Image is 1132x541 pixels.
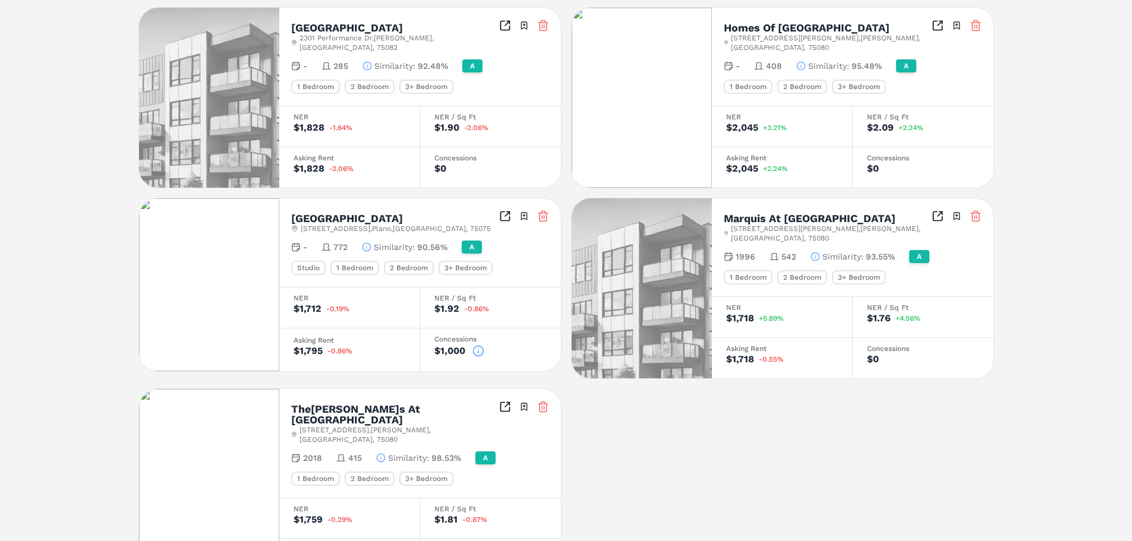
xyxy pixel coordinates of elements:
div: $1.92 [434,304,459,314]
span: -0.86% [464,305,489,312]
div: Concessions [434,336,547,343]
span: 98.53% [431,452,461,464]
div: 2 Bedroom [345,472,395,486]
div: Asking Rent [726,345,838,352]
div: 3+ Bedroom [399,472,453,486]
div: A [896,59,916,72]
div: NER / Sq Ft [434,505,547,512]
div: NER / Sq Ft [867,113,979,121]
a: Inspect Comparables [499,20,511,31]
span: 95.48% [852,60,882,72]
div: NER / Sq Ft [867,304,979,311]
span: -0.29% [327,516,352,523]
a: Inspect Comparables [499,401,511,413]
div: 1 Bedroom [291,472,340,486]
div: $1,718 [726,355,754,364]
h2: Marquis At [GEOGRAPHIC_DATA] [724,213,895,224]
div: 3+ Bedroom [399,80,453,94]
div: A [462,241,482,254]
span: 415 [348,452,362,464]
span: +2.24% [898,124,923,131]
div: $1.81 [434,515,458,524]
div: NER [726,304,838,311]
div: 2 Bedroom [777,80,827,94]
div: $1,718 [726,314,754,323]
div: $2,045 [726,164,758,173]
div: 1 Bedroom [291,80,340,94]
div: $1,795 [294,346,323,356]
a: Inspect Comparables [499,210,511,222]
div: $1.90 [434,123,459,132]
div: Asking Rent [294,154,405,162]
span: 93.55% [866,251,895,262]
button: Similarity:98.53% [376,452,461,464]
div: $2.09 [867,123,894,132]
div: $2,045 [726,123,758,132]
div: Studio [291,261,326,275]
button: Similarity:90.56% [362,241,447,253]
div: 3+ Bedroom [439,261,493,275]
span: +2.24% [763,165,788,172]
button: Similarity:95.48% [796,60,882,72]
div: 1 Bedroom [724,80,772,94]
span: -1.64% [329,124,352,131]
div: NER / Sq Ft [434,295,547,302]
div: 1 Bedroom [330,261,379,275]
span: Similarity : [374,60,415,72]
h2: Homes Of [GEOGRAPHIC_DATA] [724,23,890,33]
div: NER [294,113,405,121]
a: Inspect Comparables [932,210,944,222]
div: $1,828 [294,164,324,173]
div: A [909,250,929,263]
span: 90.56% [417,241,447,253]
span: 772 [333,241,348,253]
span: - [303,241,307,253]
span: 285 [333,60,348,72]
span: [STREET_ADDRESS] , Plano , [GEOGRAPHIC_DATA] , 75075 [301,224,491,233]
span: - [736,60,740,72]
span: Similarity : [822,251,863,262]
span: [STREET_ADDRESS] , [PERSON_NAME] , [GEOGRAPHIC_DATA] , 75080 [299,425,499,444]
div: 3+ Bedroom [832,270,886,284]
div: Concessions [867,154,979,162]
div: $0 [867,355,879,364]
span: 408 [766,60,782,72]
div: 2 Bedroom [777,270,827,284]
span: 2301 Performance Dr , [PERSON_NAME] , [GEOGRAPHIC_DATA] , 75082 [299,33,499,52]
div: NER / Sq Ft [434,113,547,121]
span: +5.89% [759,315,784,322]
div: $1,759 [294,515,323,524]
div: $0 [434,164,446,173]
div: Asking Rent [726,154,838,162]
span: 92.48% [418,60,448,72]
div: $1.76 [867,314,891,323]
span: -2.06% [329,165,354,172]
div: $1,712 [294,304,321,314]
span: +3.21% [763,124,787,131]
h2: The[PERSON_NAME]s At [GEOGRAPHIC_DATA] [291,404,499,425]
div: Concessions [867,345,979,352]
div: 2 Bedroom [345,80,395,94]
span: -0.55% [759,356,784,363]
div: 1 Bedroom [724,270,772,284]
div: $1,828 [294,123,324,132]
button: Similarity:93.55% [811,251,895,262]
div: $1,000 [434,346,465,356]
div: NER [294,295,405,302]
span: -0.86% [327,347,352,355]
div: 2 Bedroom [384,261,434,275]
a: Inspect Comparables [932,20,944,31]
span: 1996 [736,251,755,262]
span: -0.19% [326,305,349,312]
div: Concessions [434,154,547,162]
div: Asking Rent [294,337,405,344]
div: NER [294,505,405,512]
div: A [462,59,483,72]
span: 542 [781,251,796,262]
span: [STREET_ADDRESS][PERSON_NAME] , [PERSON_NAME] , [GEOGRAPHIC_DATA] , 75080 [731,33,932,52]
span: 2018 [303,452,322,464]
span: -0.87% [462,516,487,523]
span: -2.06% [464,124,488,131]
button: Similarity:92.48% [362,60,448,72]
h2: [GEOGRAPHIC_DATA] [291,23,403,33]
